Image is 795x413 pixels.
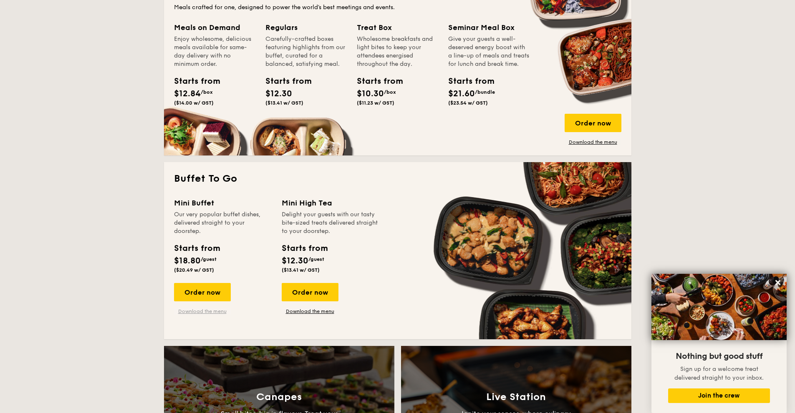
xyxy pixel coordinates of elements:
[174,35,255,68] div: Enjoy wholesome, delicious meals available for same-day delivery with no minimum order.
[674,365,764,381] span: Sign up for a welcome treat delivered straight to your inbox.
[174,267,214,273] span: ($20.49 w/ GST)
[475,89,495,95] span: /bundle
[565,139,621,145] a: Download the menu
[174,242,220,255] div: Starts from
[448,22,530,33] div: Seminar Meal Box
[201,89,213,95] span: /box
[265,22,347,33] div: Regulars
[265,89,292,99] span: $12.30
[174,3,621,12] div: Meals crafted for one, designed to power the world's best meetings and events.
[668,388,770,403] button: Join the crew
[265,75,303,88] div: Starts from
[282,308,338,315] a: Download the menu
[174,283,231,301] div: Order now
[448,89,475,99] span: $21.60
[282,210,379,235] div: Delight your guests with our tasty bite-sized treats delivered straight to your doorstep.
[448,100,488,106] span: ($23.54 w/ GST)
[676,351,762,361] span: Nothing but good stuff
[357,35,438,68] div: Wholesome breakfasts and light bites to keep your attendees energised throughout the day.
[448,35,530,68] div: Give your guests a well-deserved energy boost with a line-up of meals and treats for lunch and br...
[448,75,486,88] div: Starts from
[174,256,201,266] span: $18.80
[282,267,320,273] span: ($13.41 w/ GST)
[357,75,394,88] div: Starts from
[265,100,303,106] span: ($13.41 w/ GST)
[174,197,272,209] div: Mini Buffet
[174,75,212,88] div: Starts from
[282,242,327,255] div: Starts from
[174,22,255,33] div: Meals on Demand
[174,100,214,106] span: ($14.00 w/ GST)
[174,210,272,235] div: Our very popular buffet dishes, delivered straight to your doorstep.
[357,22,438,33] div: Treat Box
[282,197,379,209] div: Mini High Tea
[384,89,396,95] span: /box
[265,35,347,68] div: Carefully-crafted boxes featuring highlights from our buffet, curated for a balanced, satisfying ...
[651,274,787,340] img: DSC07876-Edit02-Large.jpeg
[771,276,785,289] button: Close
[357,100,394,106] span: ($11.23 w/ GST)
[174,89,201,99] span: $12.84
[282,283,338,301] div: Order now
[174,308,231,315] a: Download the menu
[308,256,324,262] span: /guest
[486,391,546,403] h3: Live Station
[357,89,384,99] span: $10.30
[201,256,217,262] span: /guest
[174,172,621,185] h2: Buffet To Go
[256,391,302,403] h3: Canapes
[282,256,308,266] span: $12.30
[565,114,621,132] div: Order now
